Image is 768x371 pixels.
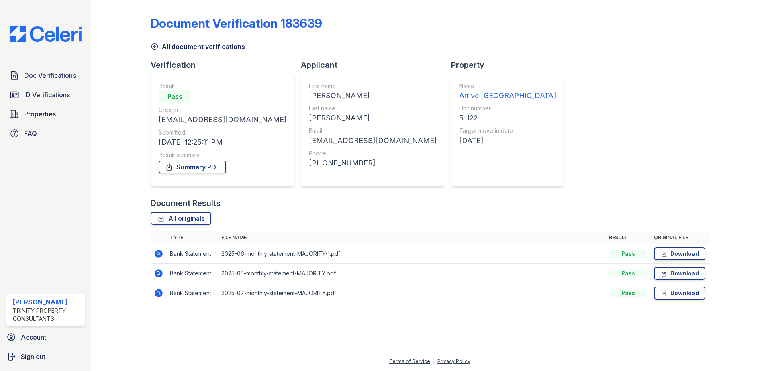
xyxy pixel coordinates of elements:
th: Result [606,231,651,244]
a: Doc Verifications [6,67,85,84]
span: FAQ [24,128,37,138]
div: [EMAIL_ADDRESS][DOMAIN_NAME] [309,135,437,146]
img: CE_Logo_Blue-a8612792a0a2168367f1c8372b55b34899dd931a85d93a1a3d3e32e68fde9ad4.png [3,26,88,42]
div: Verification [151,59,301,71]
span: ID Verifications [24,90,70,100]
div: Phone [309,149,437,157]
div: Document Verification 183639 [151,16,322,31]
span: Sign out [21,352,45,361]
div: [EMAIL_ADDRESS][DOMAIN_NAME] [159,114,286,125]
div: Document Results [151,198,221,209]
div: Trinity Property Consultants [13,307,82,323]
a: Summary PDF [159,161,226,173]
div: [PERSON_NAME] [309,90,437,101]
a: Terms of Service [389,358,430,364]
div: [DATE] [459,135,556,146]
a: FAQ [6,125,85,141]
a: Name Arrive [GEOGRAPHIC_DATA] [459,82,556,101]
th: Original file [651,231,709,244]
span: Account [21,332,46,342]
div: Applicant [301,59,451,71]
span: Doc Verifications [24,71,76,80]
td: Bank Statement [167,264,218,283]
th: Type [167,231,218,244]
td: 2025-05-monthly-statement-MAJORITY.pdf [218,264,606,283]
div: [PERSON_NAME] [309,112,437,124]
a: Sign out [3,349,88,365]
a: Download [654,247,705,260]
div: Arrive [GEOGRAPHIC_DATA] [459,90,556,101]
span: Properties [24,109,56,119]
td: 2025-06-monthly-statement-MAJORITY-1.pdf [218,244,606,264]
a: Download [654,287,705,300]
a: Properties [6,106,85,122]
div: [PERSON_NAME] [13,297,82,307]
div: Target move in date [459,127,556,135]
div: Name [459,82,556,90]
a: Account [3,329,88,345]
div: Unit number [459,104,556,112]
div: Result summary [159,151,286,159]
div: Pass [609,269,647,277]
div: Result [159,82,286,90]
div: Pass [609,250,647,258]
div: Creator [159,106,286,114]
div: Pass [609,289,647,297]
div: First name [309,82,437,90]
td: Bank Statement [167,244,218,264]
div: Last name [309,104,437,112]
div: Pass [159,90,191,103]
td: 2025-07-monthly-statement-MAJORITY.pdf [218,283,606,303]
a: Download [654,267,705,280]
div: 5-122 [459,112,556,124]
a: All document verifications [151,42,245,51]
th: File name [218,231,606,244]
div: [DATE] 12:25:11 PM [159,137,286,148]
a: Privacy Policy [437,358,470,364]
a: All originals [151,212,211,225]
div: Submitted [159,128,286,137]
div: | [433,358,435,364]
a: ID Verifications [6,87,85,103]
div: Property [451,59,570,71]
div: [PHONE_NUMBER] [309,157,437,169]
div: Email [309,127,437,135]
td: Bank Statement [167,283,218,303]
